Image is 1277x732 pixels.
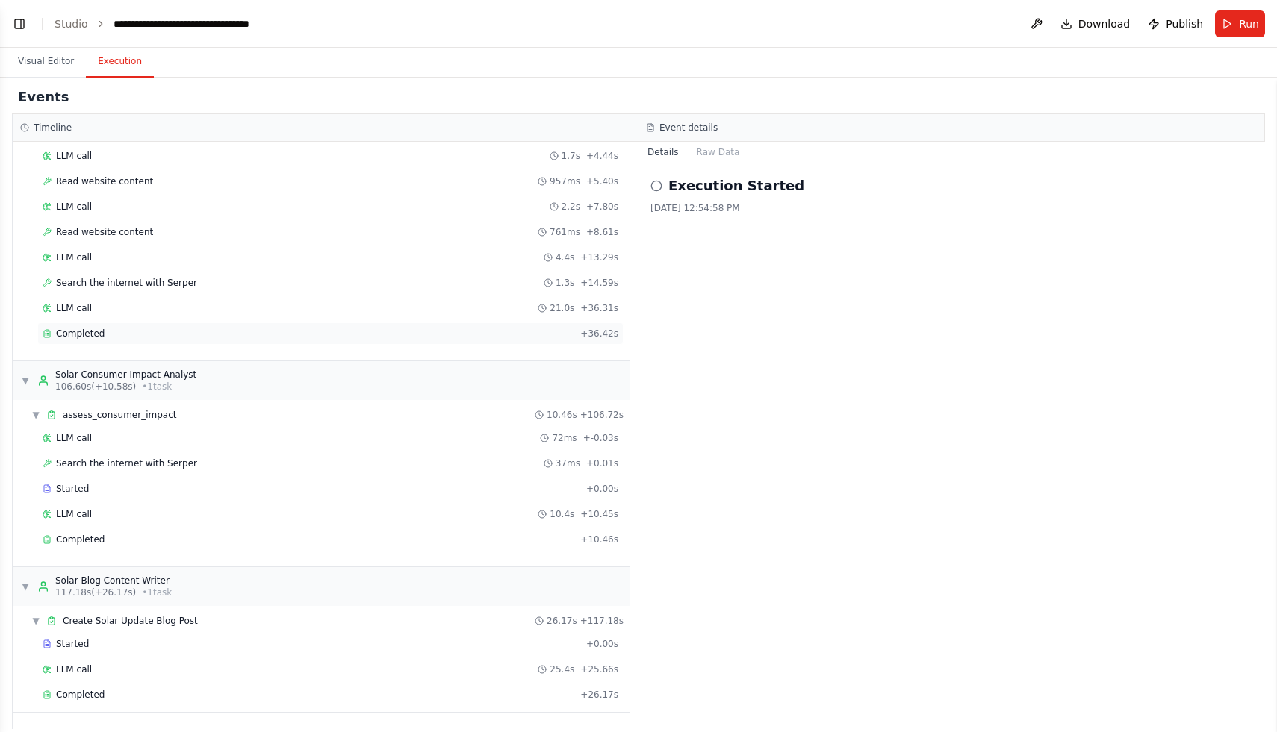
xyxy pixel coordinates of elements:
[586,226,618,238] span: + 8.61s
[56,175,153,187] span: Read website content
[31,409,40,421] span: ▼
[580,689,618,701] span: + 26.17s
[556,251,574,263] span: 4.4s
[580,663,618,675] span: + 25.66s
[580,302,618,314] span: + 36.31s
[1239,16,1259,31] span: Run
[63,409,176,421] span: assess_consumer_impact
[552,432,577,444] span: 72ms
[583,432,618,444] span: + -0.03s
[56,328,105,340] span: Completed
[56,302,92,314] span: LLM call
[6,46,86,78] button: Visual Editor
[556,277,574,289] span: 1.3s
[56,663,92,675] span: LLM call
[55,18,88,30] a: Studio
[56,534,105,545] span: Completed
[21,375,30,387] span: ▼
[56,226,153,238] span: Read website content
[586,483,618,495] span: + 0.00s
[580,251,618,263] span: + 13.29s
[1215,10,1265,37] button: Run
[56,483,89,495] span: Started
[56,689,105,701] span: Completed
[550,226,580,238] span: 761ms
[550,508,574,520] span: 10.4s
[688,142,749,163] button: Raw Data
[586,457,618,469] span: + 0.01s
[55,369,196,381] div: Solar Consumer Impact Analyst
[56,457,197,469] span: Search the internet with Serper
[9,13,30,34] button: Show left sidebar
[580,508,618,520] span: + 10.45s
[56,432,92,444] span: LLM call
[659,122,718,134] h3: Event details
[547,615,577,627] span: 26.17s
[56,638,89,650] span: Started
[586,150,618,162] span: + 4.44s
[562,201,580,213] span: 2.2s
[55,575,172,586] div: Solar Blog Content Writer
[580,277,618,289] span: + 14.59s
[586,638,618,650] span: + 0.00s
[21,581,30,592] span: ▼
[1142,10,1209,37] button: Publish
[56,201,92,213] span: LLM call
[638,142,688,163] button: Details
[550,663,574,675] span: 25.4s
[55,381,136,392] span: 106.60s (+10.58s)
[550,302,574,314] span: 21.0s
[1054,10,1137,37] button: Download
[34,122,72,134] h3: Timeline
[562,150,580,162] span: 1.7s
[86,46,154,78] button: Execution
[547,409,577,421] span: 10.46s
[56,150,92,162] span: LLM call
[56,277,197,289] span: Search the internet with Serper
[580,409,624,421] span: + 106.72s
[63,615,198,627] span: Create Solar Update Blog Post
[31,615,40,627] span: ▼
[580,615,624,627] span: + 117.18s
[142,586,172,598] span: • 1 task
[556,457,580,469] span: 37ms
[55,16,305,31] nav: breadcrumb
[55,586,136,598] span: 117.18s (+26.17s)
[586,175,618,187] span: + 5.40s
[18,87,69,107] h2: Events
[586,201,618,213] span: + 7.80s
[1166,16,1203,31] span: Publish
[580,328,618,340] span: + 36.42s
[668,175,804,196] h2: Execution Started
[1078,16,1131,31] span: Download
[56,508,92,520] span: LLM call
[580,534,618,545] span: + 10.46s
[142,381,172,392] span: • 1 task
[550,175,580,187] span: 957ms
[650,202,1253,214] div: [DATE] 12:54:58 PM
[56,251,92,263] span: LLM call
